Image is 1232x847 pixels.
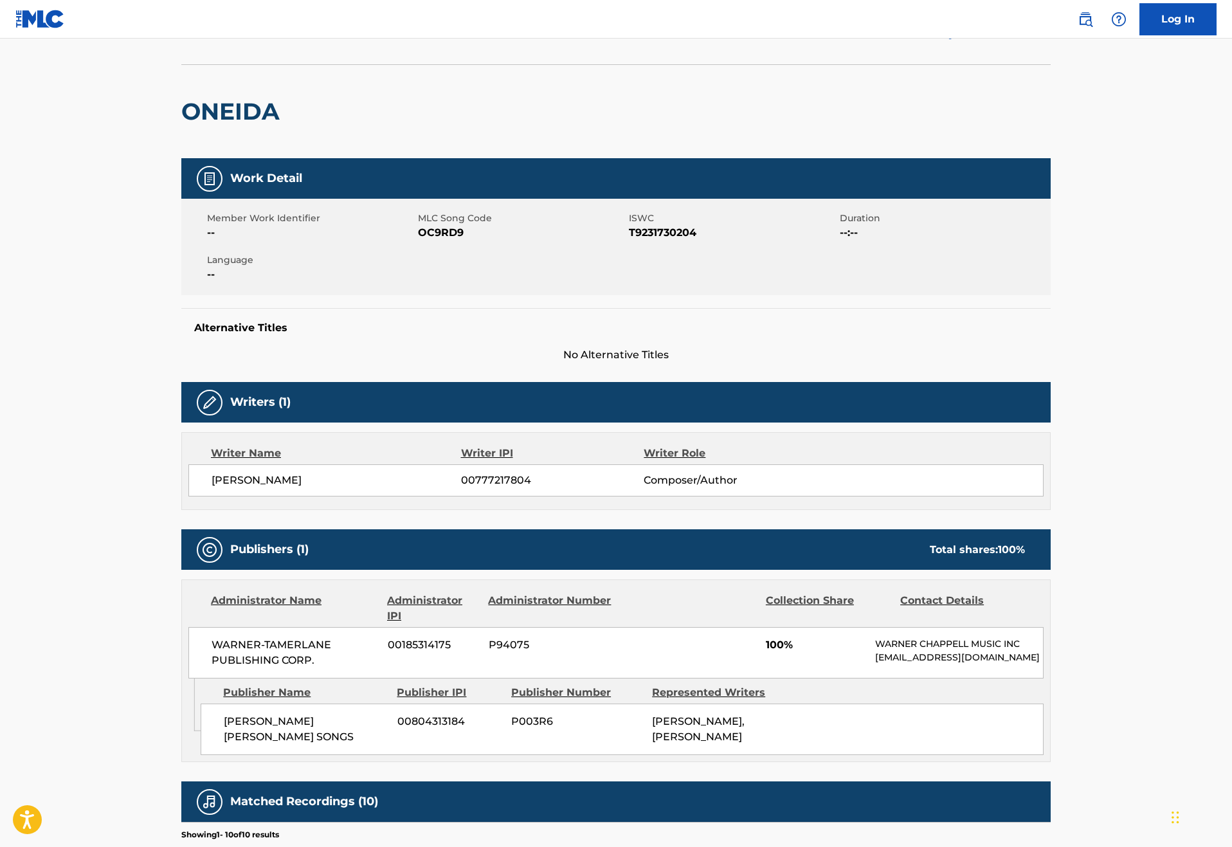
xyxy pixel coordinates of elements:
span: Duration [840,212,1047,225]
h5: Alternative Titles [194,322,1038,334]
div: Represented Writers [652,685,783,700]
div: Administrator Name [211,593,377,624]
div: Publisher Number [511,685,642,700]
h2: ONEIDA [181,97,286,126]
div: Publisher IPI [397,685,502,700]
img: help [1111,12,1127,27]
img: Work Detail [202,171,217,187]
p: [EMAIL_ADDRESS][DOMAIN_NAME] [875,651,1043,664]
div: Contact Details [900,593,1025,624]
span: 100% [766,637,865,653]
h5: Writers (1) [230,395,291,410]
span: [PERSON_NAME], [PERSON_NAME] [652,715,745,743]
span: P003R6 [511,714,642,729]
span: Member Work Identifier [207,212,415,225]
div: Administrator IPI [387,593,478,624]
span: -- [207,267,415,282]
span: 00185314175 [388,637,479,653]
span: Composer/Author [644,473,810,488]
span: 100 % [998,543,1025,556]
div: Drag [1172,798,1179,837]
span: MLC Song Code [418,212,626,225]
div: Administrator Number [488,593,613,624]
span: ISWC [629,212,837,225]
a: Log In [1139,3,1217,35]
img: MLC Logo [15,10,65,28]
span: T9231730204 [629,225,837,241]
span: No Alternative Titles [181,347,1051,363]
img: Writers [202,395,217,410]
img: Publishers [202,542,217,558]
span: Language [207,253,415,267]
div: Help [1106,6,1132,32]
div: Writer Role [644,446,810,461]
h5: Matched Recordings (10) [230,794,378,809]
span: 00804313184 [397,714,502,729]
h5: Publishers (1) [230,542,309,557]
div: Publisher Name [223,685,387,700]
img: Matched Recordings [202,794,217,810]
span: P94075 [489,637,613,653]
div: Writer Name [211,446,461,461]
div: Total shares: [930,542,1025,558]
iframe: Chat Widget [1168,785,1232,847]
h5: Work Detail [230,171,302,186]
span: WARNER-TAMERLANE PUBLISHING CORP. [212,637,378,668]
span: [PERSON_NAME] [212,473,461,488]
img: search [1078,12,1093,27]
p: WARNER CHAPPELL MUSIC INC [875,637,1043,651]
a: Public Search [1073,6,1098,32]
span: [PERSON_NAME] [PERSON_NAME] SONGS [224,714,388,745]
span: 00777217804 [461,473,644,488]
div: Writer IPI [461,446,644,461]
span: -- [207,225,415,241]
span: OC9RD9 [418,225,626,241]
span: --:-- [840,225,1047,241]
p: Showing 1 - 10 of 10 results [181,829,279,841]
div: Collection Share [766,593,891,624]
